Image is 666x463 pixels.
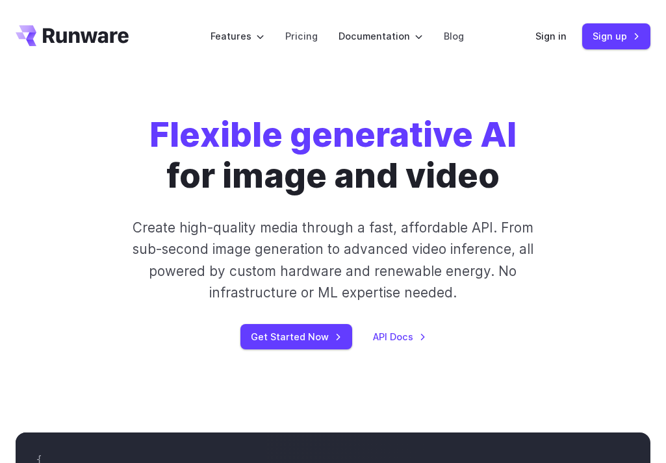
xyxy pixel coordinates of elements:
a: Blog [444,29,464,44]
a: Sign up [582,23,650,49]
label: Documentation [339,29,423,44]
a: Sign in [535,29,567,44]
a: API Docs [373,329,426,344]
h1: for image and video [149,114,517,196]
label: Features [211,29,264,44]
strong: Flexible generative AI [149,114,517,155]
a: Pricing [285,29,318,44]
p: Create high-quality media through a fast, affordable API. From sub-second image generation to adv... [130,217,536,303]
a: Go to / [16,25,129,46]
a: Get Started Now [240,324,352,349]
